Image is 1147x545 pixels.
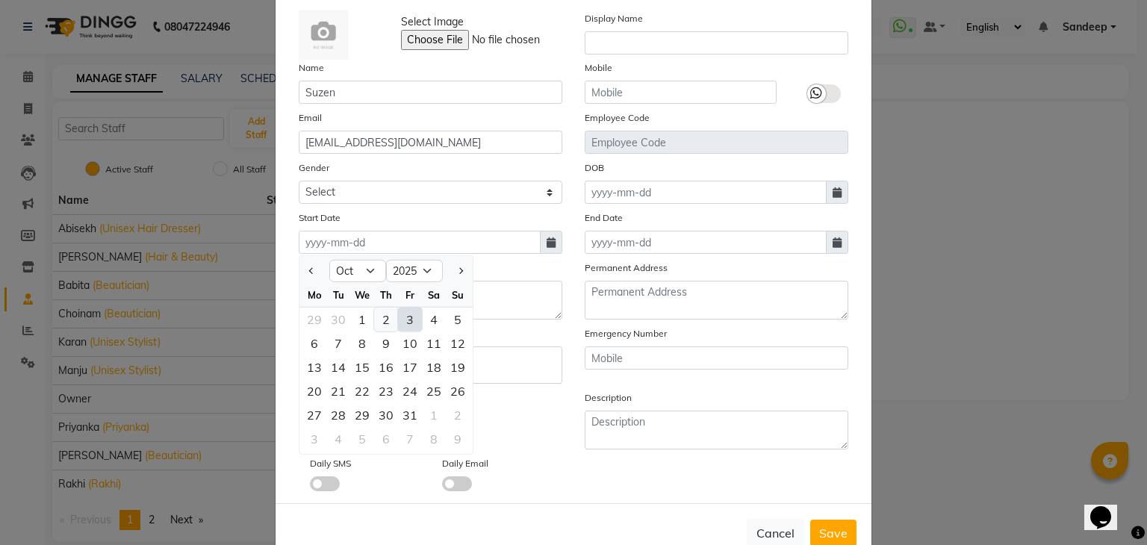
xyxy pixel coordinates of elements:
[302,403,326,427] div: 27
[326,355,350,379] div: Tuesday, October 14, 2025
[299,111,322,125] label: Email
[326,331,350,355] div: Tuesday, October 7, 2025
[446,355,470,379] div: 19
[446,331,470,355] div: Sunday, October 12, 2025
[374,379,398,403] div: Thursday, October 23, 2025
[329,260,386,282] select: Select month
[326,308,350,331] div: 30
[398,331,422,355] div: Friday, October 10, 2025
[446,427,470,451] div: Sunday, November 9, 2025
[299,131,562,154] input: Email
[350,355,374,379] div: 15
[374,403,398,427] div: 30
[302,427,326,451] div: Monday, November 3, 2025
[374,355,398,379] div: 16
[398,379,422,403] div: 24
[398,331,422,355] div: 10
[585,131,848,154] input: Employee Code
[398,308,422,331] div: Friday, October 3, 2025
[350,403,374,427] div: 29
[819,526,848,541] span: Save
[386,260,443,282] select: Select year
[398,427,422,451] div: Friday, November 7, 2025
[326,355,350,379] div: 14
[302,331,326,355] div: 6
[350,427,374,451] div: 5
[299,81,562,104] input: Name
[350,331,374,355] div: 8
[350,403,374,427] div: Wednesday, October 29, 2025
[350,283,374,307] div: We
[585,211,623,225] label: End Date
[302,308,326,331] div: Monday, September 29, 2025
[299,10,348,60] img: Cinque Terre
[374,308,398,331] div: 2
[299,211,341,225] label: Start Date
[585,111,650,125] label: Employee Code
[442,457,488,470] label: Daily Email
[454,259,467,283] button: Next month
[374,283,398,307] div: Th
[350,308,374,331] div: 1
[326,379,350,403] div: Tuesday, October 21, 2025
[585,81,777,104] input: Mobile
[302,403,326,427] div: Monday, October 27, 2025
[326,403,350,427] div: 28
[374,379,398,403] div: 23
[446,379,470,403] div: Sunday, October 26, 2025
[585,346,848,370] input: Mobile
[422,331,446,355] div: Saturday, October 11, 2025
[398,427,422,451] div: 7
[302,331,326,355] div: Monday, October 6, 2025
[326,331,350,355] div: 7
[350,427,374,451] div: Wednesday, November 5, 2025
[422,283,446,307] div: Sa
[422,427,446,451] div: Saturday, November 8, 2025
[302,379,326,403] div: 20
[350,331,374,355] div: Wednesday, October 8, 2025
[299,161,329,175] label: Gender
[374,427,398,451] div: 6
[374,331,398,355] div: 9
[446,403,470,427] div: 2
[398,403,422,427] div: Friday, October 31, 2025
[398,283,422,307] div: Fr
[446,308,470,331] div: 5
[398,308,422,331] div: 3
[299,231,541,254] input: yyyy-mm-dd
[585,181,827,204] input: yyyy-mm-dd
[374,355,398,379] div: Thursday, October 16, 2025
[374,403,398,427] div: Thursday, October 30, 2025
[422,308,446,331] div: Saturday, October 4, 2025
[302,355,326,379] div: Monday, October 13, 2025
[398,379,422,403] div: Friday, October 24, 2025
[446,403,470,427] div: Sunday, November 2, 2025
[326,427,350,451] div: Tuesday, November 4, 2025
[585,327,667,340] label: Emergency Number
[446,379,470,403] div: 26
[585,231,827,254] input: yyyy-mm-dd
[326,308,350,331] div: Tuesday, September 30, 2025
[446,283,470,307] div: Su
[326,283,350,307] div: Tu
[422,355,446,379] div: 18
[302,283,326,307] div: Mo
[326,427,350,451] div: 4
[302,308,326,331] div: 29
[446,355,470,379] div: Sunday, October 19, 2025
[585,61,612,75] label: Mobile
[585,161,604,175] label: DOB
[422,403,446,427] div: 1
[422,308,446,331] div: 4
[350,379,374,403] div: 22
[446,427,470,451] div: 9
[350,379,374,403] div: Wednesday, October 22, 2025
[310,457,351,470] label: Daily SMS
[585,391,632,405] label: Description
[401,30,604,50] input: Select Image
[398,355,422,379] div: Friday, October 17, 2025
[422,403,446,427] div: Saturday, November 1, 2025
[326,379,350,403] div: 21
[302,427,326,451] div: 3
[585,12,643,25] label: Display Name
